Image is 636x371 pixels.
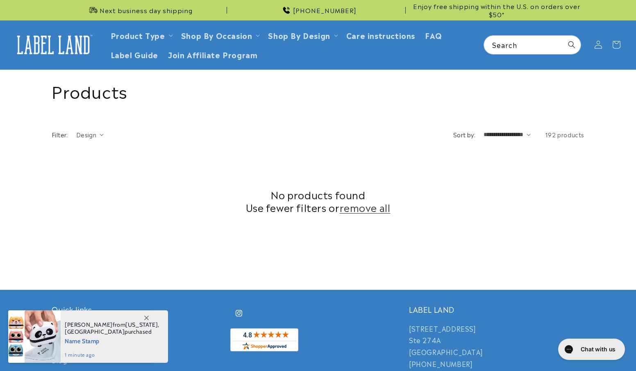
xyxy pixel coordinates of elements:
span: Design [76,130,96,139]
h2: Quick links [52,305,227,314]
span: Shop By Occasion [181,30,252,40]
a: FAQ [420,25,447,45]
h2: No products found Use fewer filters or [52,188,584,214]
span: [GEOGRAPHIC_DATA] [65,328,125,335]
button: Search [563,36,581,54]
a: Label Land [9,29,98,61]
summary: Shop By Occasion [176,25,263,45]
a: Label Guide [106,45,164,64]
a: remove all [340,201,391,214]
label: Sort by: [453,130,475,139]
summary: Design (0 selected) [76,130,104,139]
a: Care instructions [341,25,420,45]
h1: Products [52,80,584,101]
summary: Shop By Design [263,25,341,45]
span: FAQ [425,30,442,40]
span: 192 products [545,130,584,139]
span: Care instructions [346,30,415,40]
a: Join Affiliate Program [163,45,262,64]
span: Next business day shipping [100,6,193,14]
a: Product Type [111,30,165,41]
span: [PHONE_NUMBER] [293,6,357,14]
h2: LABEL LAND [409,305,584,314]
span: [US_STATE] [125,321,158,328]
img: Customer Reviews [230,328,298,351]
span: Label Guide [111,50,159,59]
h2: Filter: [52,130,68,139]
span: from , purchased [65,321,159,335]
iframe: Gorgias live chat messenger [554,336,628,363]
span: Name Stamp [65,335,159,346]
span: Join Affiliate Program [168,50,257,59]
span: 1 minute ago [65,351,159,359]
span: [PERSON_NAME] [65,321,113,328]
span: Enjoy free shipping within the U.S. on orders over $50* [409,2,584,18]
a: Shop By Design [268,30,330,41]
img: Label Land [12,32,94,57]
summary: Product Type [106,25,176,45]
